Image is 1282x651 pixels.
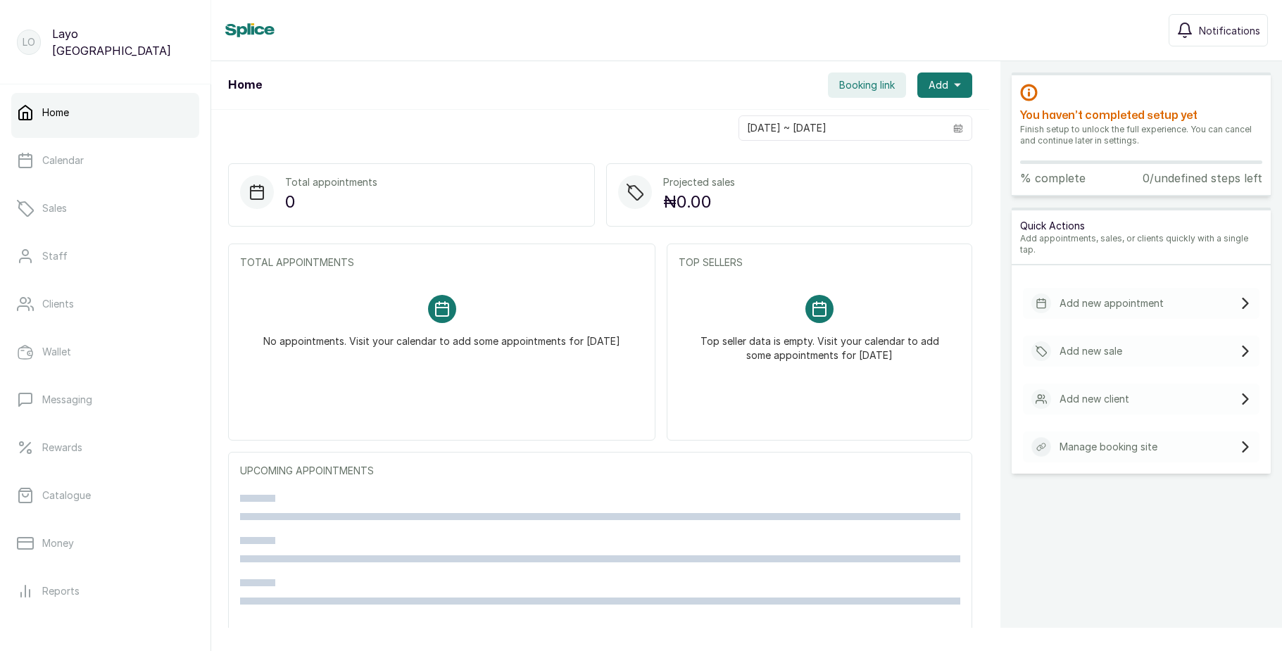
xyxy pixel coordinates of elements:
p: Layo [GEOGRAPHIC_DATA] [52,25,194,59]
p: Reports [42,584,80,598]
p: Add appointments, sales, or clients quickly with a single tap. [1020,233,1262,255]
p: 0/undefined steps left [1143,170,1262,187]
p: Home [42,106,69,120]
p: Money [42,536,74,550]
p: Add new sale [1060,344,1122,358]
p: Total appointments [285,175,377,189]
p: % complete [1020,170,1086,187]
p: Projected sales [663,175,735,189]
p: Finish setup to unlock the full experience. You can cancel and continue later in settings. [1020,124,1262,146]
p: Top seller data is empty. Visit your calendar to add some appointments for [DATE] [696,323,943,362]
p: TOTAL APPOINTMENTS [240,255,643,270]
p: LO [23,35,35,49]
a: Home [11,93,199,132]
a: Clients [11,284,199,324]
a: Staff [11,236,199,276]
p: Manage booking site [1060,440,1157,454]
p: Messaging [42,393,92,407]
p: 0 [285,189,377,215]
a: Calendar [11,141,199,180]
p: Sales [42,201,67,215]
p: Calendar [42,153,84,168]
a: Reports [11,571,199,611]
p: ₦0.00 [663,189,735,215]
span: Add [929,78,948,92]
a: Sales [11,189,199,228]
span: Booking link [839,78,895,92]
span: Notifications [1199,23,1260,38]
p: UPCOMING APPOINTMENTS [240,464,960,478]
p: Add new client [1060,392,1129,406]
svg: calendar [953,123,963,133]
a: Money [11,524,199,563]
p: Staff [42,249,68,263]
h1: Home [228,77,262,94]
a: Wallet [11,332,199,372]
p: Quick Actions [1020,219,1262,233]
h2: You haven’t completed setup yet [1020,107,1262,124]
p: Wallet [42,345,71,359]
p: Catalogue [42,488,91,503]
p: Add new appointment [1060,296,1164,310]
button: Booking link [828,72,906,98]
button: Add [917,72,972,98]
button: Notifications [1169,14,1268,46]
p: Clients [42,297,74,311]
p: Rewards [42,441,82,455]
p: No appointments. Visit your calendar to add some appointments for [DATE] [263,323,620,348]
p: TOP SELLERS [679,255,960,270]
input: Select date [739,116,945,140]
a: Catalogue [11,476,199,515]
a: Rewards [11,428,199,467]
a: Messaging [11,380,199,419]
